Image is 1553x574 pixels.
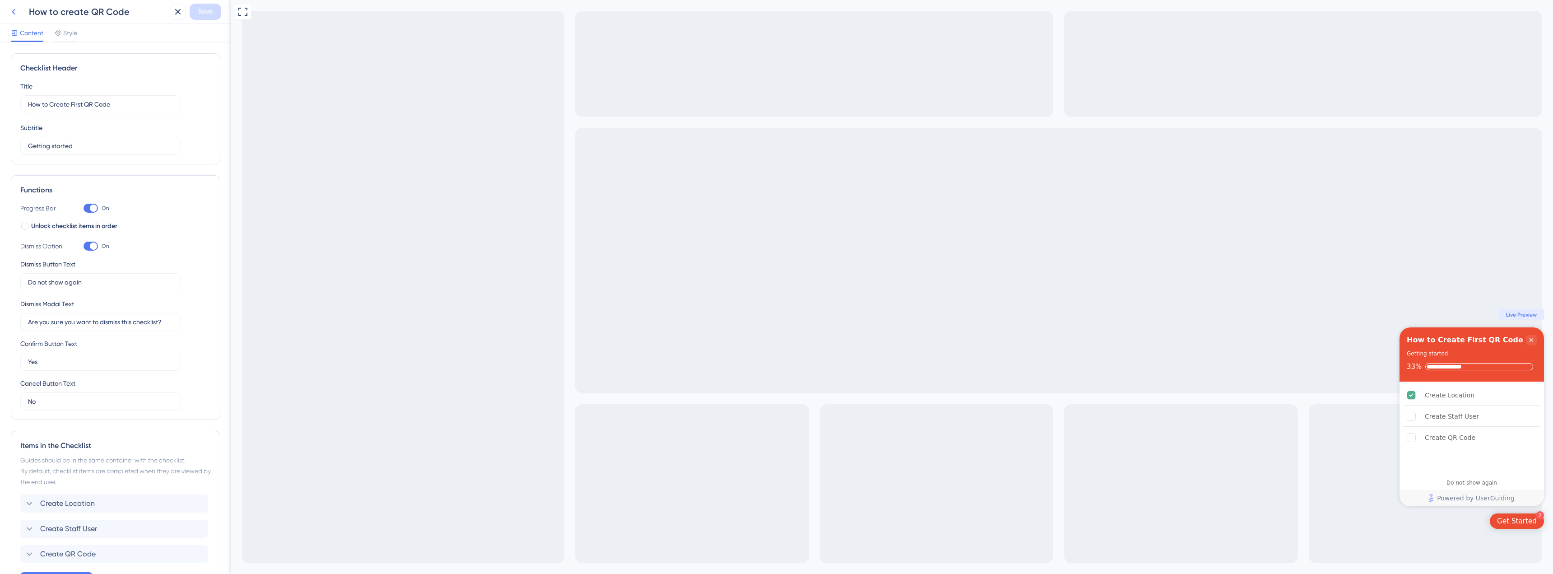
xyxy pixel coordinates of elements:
span: Live Preview [1275,311,1306,318]
div: Functions [20,185,211,196]
button: Save [190,4,221,20]
span: On [102,243,109,250]
div: Dismiss Option [20,241,65,252]
input: Header 2 [28,141,173,151]
input: Type the value [28,397,173,406]
input: Header 1 [28,99,173,109]
div: Create Staff User [1194,411,1248,422]
div: Create QR Code is incomplete. [1172,428,1309,448]
span: Create Location [40,498,95,509]
div: Open Get Started checklist, remaining modules: 2 [1259,513,1313,529]
span: Content [20,28,43,38]
span: Create Staff User [40,523,97,534]
div: Get Started [1266,517,1306,526]
div: Close Checklist [1295,335,1306,345]
span: On [102,205,109,212]
div: Confirm Button Text [20,338,77,349]
div: Cancel Button Text [20,378,75,389]
div: Getting started [1176,349,1217,358]
span: Unlock checklist items in order [31,221,117,232]
span: Style [63,28,77,38]
div: Create QR Code [1194,432,1244,443]
div: Checklist Header [20,63,211,74]
div: Checklist progress: 33% [1176,363,1306,371]
div: 2 [1305,511,1313,519]
div: How to create QR Code [29,5,166,18]
div: Dismiss Modal Text [20,299,74,309]
div: Create Staff User is incomplete. [1172,406,1309,427]
div: Subtitle [20,122,42,133]
div: Guides should be in the same container with the checklist. By default, checklist items are comple... [20,455,211,487]
div: Dismiss Button Text [20,259,75,270]
div: Do not show again [1215,479,1266,486]
div: Progress Bar [20,203,65,214]
input: Type the value [28,317,173,327]
div: Footer [1168,490,1313,506]
span: Create QR Code [40,549,96,560]
input: Type the value [28,357,173,367]
div: Checklist items [1168,382,1313,489]
div: Title [20,81,33,92]
div: Create Location is complete. [1172,385,1309,406]
div: 33% [1176,363,1190,371]
span: Save [198,6,213,17]
div: Checklist Container [1168,327,1313,506]
div: Items in the Checklist [20,440,211,451]
input: Type the value [28,277,173,287]
div: Create Location [1194,390,1243,401]
div: How to Create First QR Code [1176,335,1292,345]
span: Powered by UserGuiding [1206,493,1283,504]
